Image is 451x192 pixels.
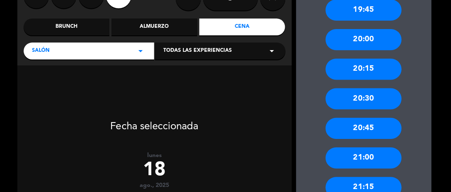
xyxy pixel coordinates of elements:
div: Almuerzo [111,19,196,36]
div: 20:45 [324,118,400,139]
span: Salón [32,47,50,56]
i: arrow_drop_down [266,46,276,56]
div: lunes [17,152,291,159]
div: 20:00 [324,29,400,51]
div: Cena [199,19,284,36]
div: ago., 2025 [17,182,291,189]
div: 20:30 [324,88,400,109]
div: 18 [17,159,291,182]
div: Brunch [24,19,109,36]
span: Todas las experiencias [163,47,231,56]
i: arrow_drop_down [135,46,145,56]
div: 21:00 [324,147,400,168]
div: 20:15 [324,59,400,80]
div: Fecha seleccionada [17,108,291,135]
